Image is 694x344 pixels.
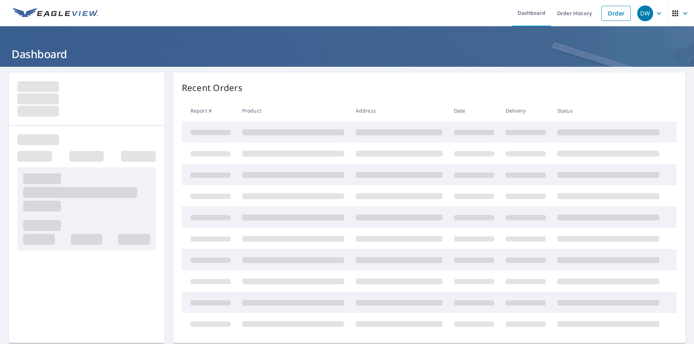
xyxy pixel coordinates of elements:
h1: Dashboard [9,47,685,61]
th: Status [552,100,665,121]
div: DW [637,5,653,21]
th: Product [236,100,350,121]
th: Report # [182,100,236,121]
a: Order [601,6,631,21]
p: Recent Orders [182,81,243,94]
img: EV Logo [13,8,98,19]
th: Delivery [500,100,552,121]
th: Address [350,100,448,121]
th: Date [448,100,500,121]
